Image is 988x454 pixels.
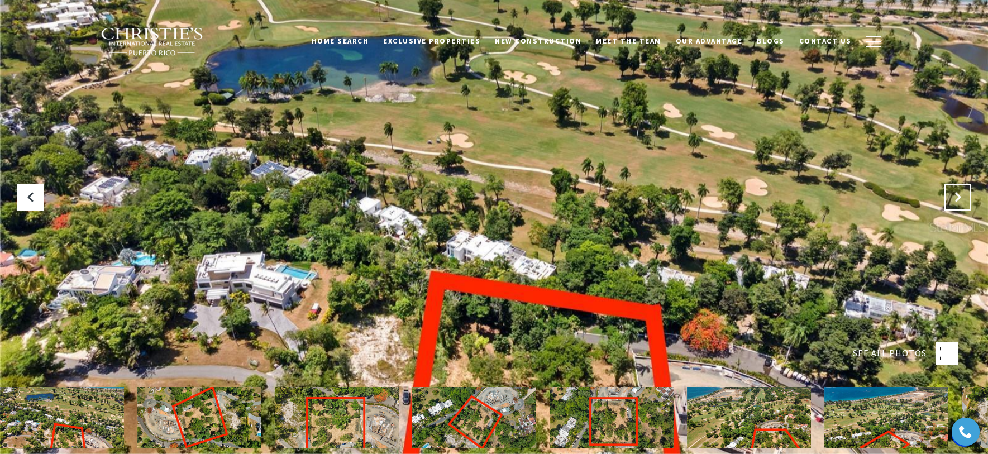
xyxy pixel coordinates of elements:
[676,36,743,46] span: Our Advantage
[495,36,581,46] span: New Construction
[750,31,792,52] a: Blogs
[304,31,376,52] a: Home Search
[17,184,44,211] button: Previous Slide
[824,387,948,448] img: LOT 8 VILLA DORADO ESTATES
[757,36,785,46] span: Blogs
[589,31,669,52] a: Meet the Team
[412,387,536,448] img: LOT 8 VILLA DORADO ESTATES
[137,387,261,448] img: LOT 8 VILLA DORADO ESTATES
[550,387,674,448] img: LOT 8 VILLA DORADO ESTATES
[488,31,589,52] a: New Construction
[687,387,811,448] img: LOT 8 VILLA DORADO ESTATES
[669,31,750,52] a: Our Advantage
[859,26,888,58] button: button
[101,27,204,56] img: Christie's International Real Estate black text logo
[853,346,927,361] span: SEE ALL PHOTOS
[383,36,480,46] span: Exclusive Properties
[799,36,852,46] span: Contact Us
[275,387,399,448] img: LOT 8 VILLA DORADO ESTATES
[944,184,971,211] button: Next Slide
[376,31,488,52] a: Exclusive Properties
